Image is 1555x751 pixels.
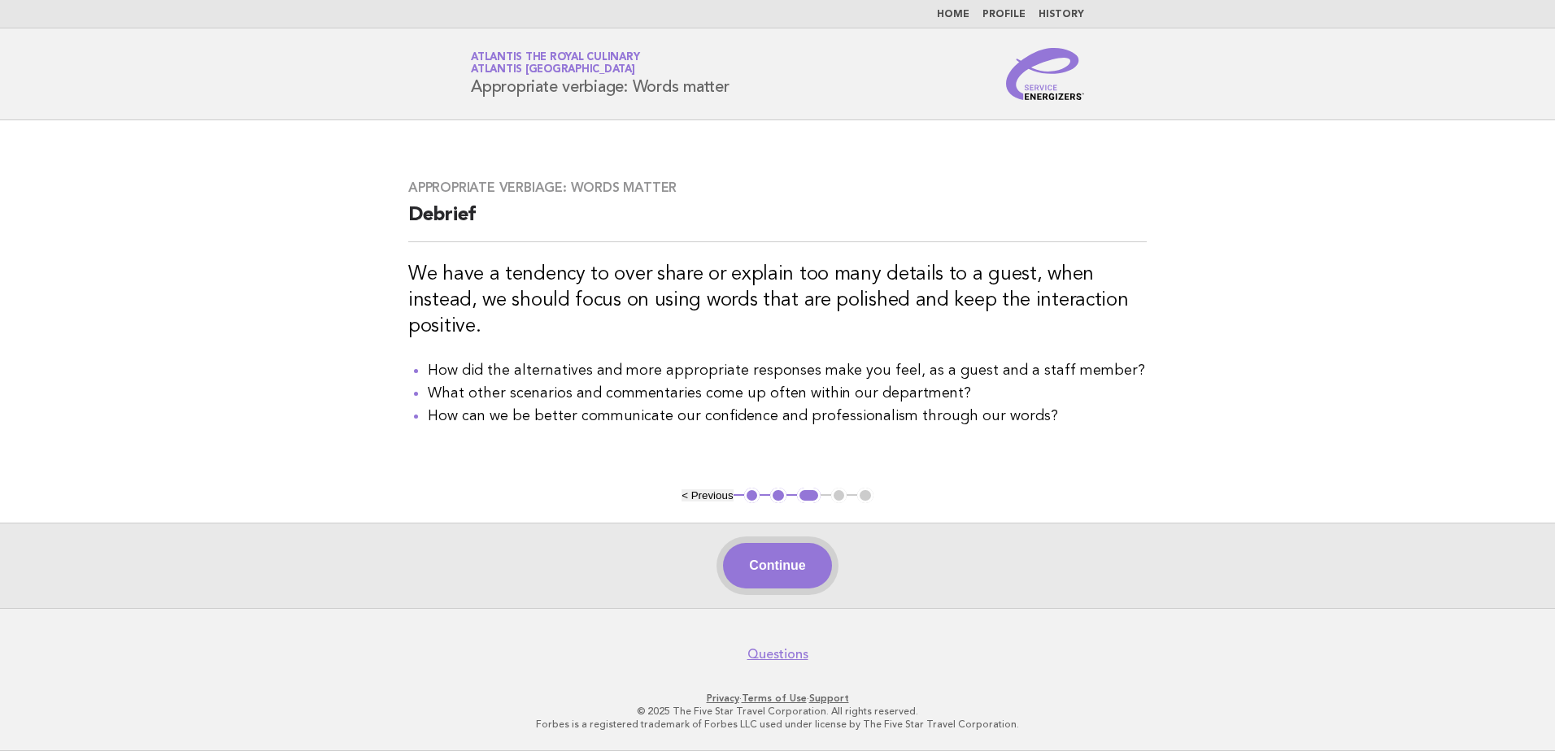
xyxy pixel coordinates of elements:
[982,10,1026,20] a: Profile
[723,543,831,588] button: Continue
[937,10,969,20] a: Home
[797,488,821,504] button: 3
[744,488,760,504] button: 1
[471,53,730,95] h1: Appropriate verbiage: Words matter
[742,692,807,704] a: Terms of Use
[408,202,1147,242] h2: Debrief
[428,405,1147,428] li: How can we be better communicate our confidence and professionalism through our words?
[770,488,786,504] button: 2
[747,646,808,662] a: Questions
[280,718,1275,731] p: Forbes is a registered trademark of Forbes LLC used under license by The Five Star Travel Corpora...
[428,359,1147,382] li: How did the alternatives and more appropriate responses make you feel, as a guest and a staff mem...
[471,65,635,76] span: Atlantis [GEOGRAPHIC_DATA]
[682,489,733,501] button: < Previous
[428,382,1147,405] li: What other scenarios and commentaries come up often within our department?
[471,52,639,75] a: Atlantis the Royal CulinaryAtlantis [GEOGRAPHIC_DATA]
[280,705,1275,718] p: © 2025 The Five Star Travel Corporation. All rights reserved.
[1039,10,1084,20] a: History
[809,692,849,704] a: Support
[1006,48,1084,100] img: Service Energizers
[408,262,1147,340] h3: We have a tendency to over share or explain too many details to a guest, when instead, we should ...
[280,692,1275,705] p: · ·
[707,692,739,704] a: Privacy
[408,180,1147,196] h3: Appropriate verbiage: Words matter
